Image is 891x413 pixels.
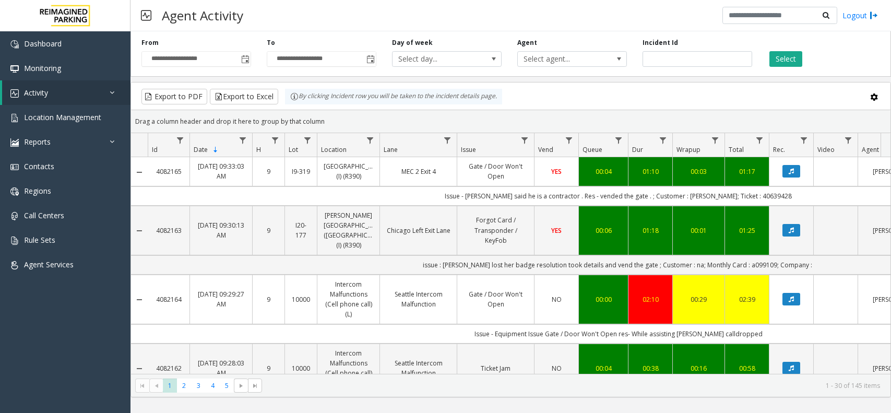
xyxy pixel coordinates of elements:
div: 00:06 [585,226,622,235]
span: Regions [24,186,51,196]
span: Page 1 [163,379,177,393]
span: Lane [384,145,398,154]
span: Vend [538,145,553,154]
a: Queue Filter Menu [612,133,626,147]
a: Intercom Malfunctions (Cell phone call) (L) [324,279,373,320]
a: Rec. Filter Menu [797,133,811,147]
label: From [141,38,159,48]
span: YES [551,167,562,176]
a: Ticket Jam [464,363,528,373]
a: Seattle Intercom Malfunction [386,358,450,378]
span: Date [194,145,208,154]
a: 9 [259,167,278,176]
img: 'icon' [10,65,19,73]
a: 00:01 [679,226,718,235]
a: 4082162 [154,363,183,373]
div: 01:17 [731,167,763,176]
a: 10000 [291,294,311,304]
span: Go to the last page [251,382,259,390]
a: 01:25 [731,226,763,235]
a: [PERSON_NAME][GEOGRAPHIC_DATA] ([GEOGRAPHIC_DATA]) (I) (R390) [324,210,373,251]
span: Issue [461,145,476,154]
span: Agent [862,145,879,154]
a: 9 [259,226,278,235]
a: Location Filter Menu [363,133,377,147]
a: Video Filter Menu [841,133,856,147]
label: Day of week [392,38,433,48]
span: Lot [289,145,298,154]
a: Activity [2,80,130,105]
span: Location [321,145,347,154]
a: 00:00 [585,294,622,304]
a: 4082164 [154,294,183,304]
a: NO [541,363,572,373]
span: Queue [583,145,602,154]
img: pageIcon [141,3,151,28]
span: NO [552,364,562,373]
a: 00:16 [679,363,718,373]
div: 01:10 [635,167,666,176]
a: 02:10 [635,294,666,304]
a: Logout [842,10,878,21]
label: Incident Id [643,38,678,48]
a: 00:58 [731,363,763,373]
label: Agent [517,38,537,48]
a: NO [541,294,572,304]
a: 00:38 [635,363,666,373]
a: 01:18 [635,226,666,235]
span: Toggle popup [239,52,251,66]
kendo-pager-info: 1 - 30 of 145 items [268,381,880,390]
a: 4082165 [154,167,183,176]
button: Export to PDF [141,89,207,104]
a: Gate / Door Won't Open [464,289,528,309]
span: Dashboard [24,39,62,49]
a: Lot Filter Menu [301,133,315,147]
a: Seattle Intercom Malfunction [386,289,450,309]
span: Dur [632,145,643,154]
img: 'icon' [10,163,19,171]
a: H Filter Menu [268,133,282,147]
a: Wrapup Filter Menu [708,133,722,147]
a: [DATE] 09:30:13 AM [196,220,246,240]
img: 'icon' [10,114,19,122]
div: 00:03 [679,167,718,176]
a: Collapse Details [131,227,148,235]
a: MEC 2 Exit 4 [386,167,450,176]
span: Page 5 [220,379,234,393]
a: [DATE] 09:28:03 AM [196,358,246,378]
span: NO [552,295,562,304]
span: Go to the next page [234,379,248,393]
a: 00:04 [585,363,622,373]
span: Page 3 [192,379,206,393]
span: Activity [24,88,48,98]
img: 'icon' [10,138,19,147]
span: Select day... [393,52,479,66]
span: Rec. [773,145,785,154]
span: H [256,145,261,154]
a: [DATE] 09:33:03 AM [196,161,246,181]
a: Gate / Door Won't Open [464,161,528,181]
a: YES [541,226,572,235]
div: 00:29 [679,294,718,304]
span: Toggle popup [364,52,376,66]
span: Video [817,145,835,154]
span: Contacts [24,161,54,171]
img: 'icon' [10,212,19,220]
div: Data table [131,133,890,374]
a: 9 [259,294,278,304]
img: infoIcon.svg [290,92,299,101]
a: Total Filter Menu [753,133,767,147]
span: Monitoring [24,63,61,73]
img: logout [870,10,878,21]
span: Select agent... [518,52,604,66]
div: 00:04 [585,167,622,176]
a: 10000 [291,363,311,373]
a: Collapse Details [131,296,148,304]
span: Go to the next page [237,382,245,390]
a: 4082163 [154,226,183,235]
a: I20-177 [291,220,311,240]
